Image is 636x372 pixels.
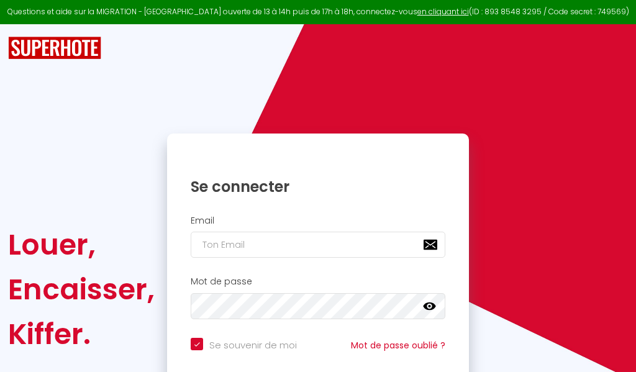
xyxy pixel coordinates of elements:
a: en cliquant ici [417,6,469,17]
img: SuperHote logo [8,37,101,60]
h1: Se connecter [191,177,445,196]
div: Kiffer. [8,312,155,356]
h2: Email [191,215,445,226]
a: Mot de passe oublié ? [351,339,445,352]
div: Louer, [8,222,155,267]
h2: Mot de passe [191,276,445,287]
input: Ton Email [191,232,445,258]
div: Encaisser, [8,267,155,312]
